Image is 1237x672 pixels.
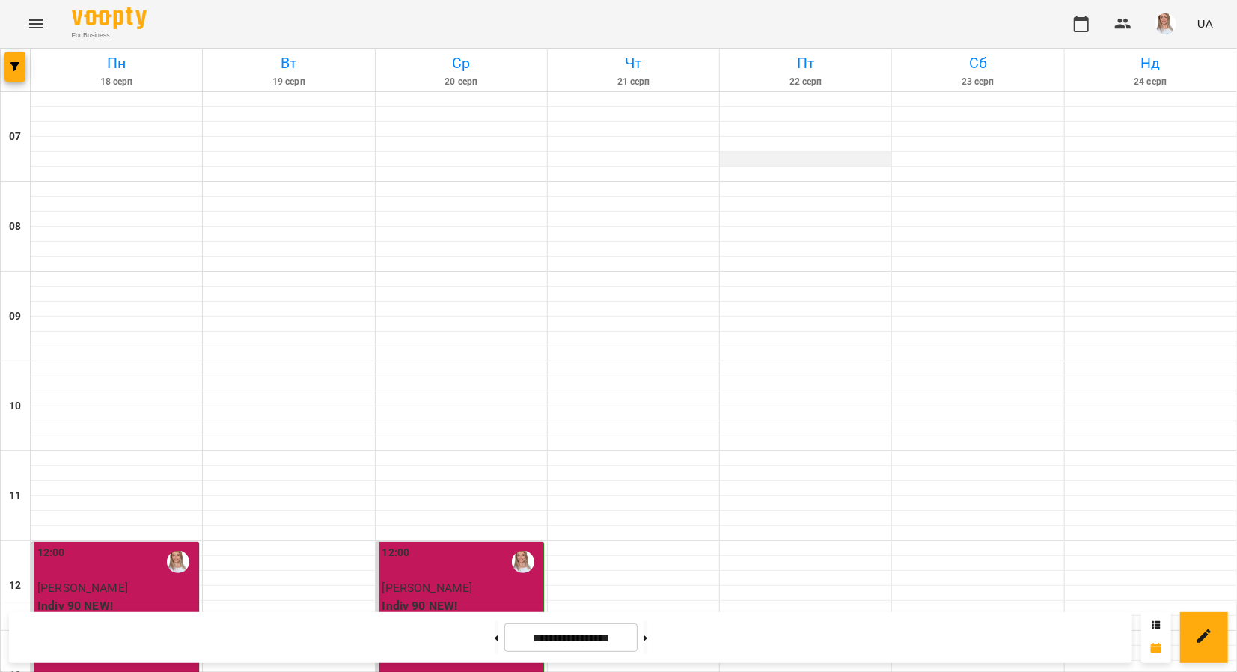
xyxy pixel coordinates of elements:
[722,52,889,75] h6: Пт
[550,75,717,89] h6: 21 серп
[72,7,147,29] img: Voopty Logo
[382,597,540,615] p: Indiv 90 NEW!
[1067,52,1234,75] h6: Нд
[550,52,717,75] h6: Чт
[1197,16,1213,31] span: UA
[37,597,195,615] p: Indiv 90 NEW!
[37,581,128,595] span: [PERSON_NAME]
[894,75,1061,89] h6: 23 серп
[9,129,21,145] h6: 07
[9,308,21,325] h6: 09
[9,398,21,415] h6: 10
[33,75,200,89] h6: 18 серп
[9,578,21,594] h6: 12
[894,52,1061,75] h6: Сб
[1155,13,1176,34] img: a3864db21cf396e54496f7cceedc0ca3.jpg
[722,75,889,89] h6: 22 серп
[512,551,534,573] img: Кравченко Тетяна
[382,545,410,561] label: 12:00
[205,75,372,89] h6: 19 серп
[378,52,545,75] h6: Ср
[33,52,200,75] h6: Пн
[72,31,147,40] span: For Business
[1191,10,1219,37] button: UA
[1067,75,1234,89] h6: 24 серп
[18,6,54,42] button: Menu
[382,581,473,595] span: [PERSON_NAME]
[9,488,21,504] h6: 11
[167,551,189,573] img: Кравченко Тетяна
[378,75,545,89] h6: 20 серп
[9,219,21,235] h6: 08
[37,545,65,561] label: 12:00
[205,52,372,75] h6: Вт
